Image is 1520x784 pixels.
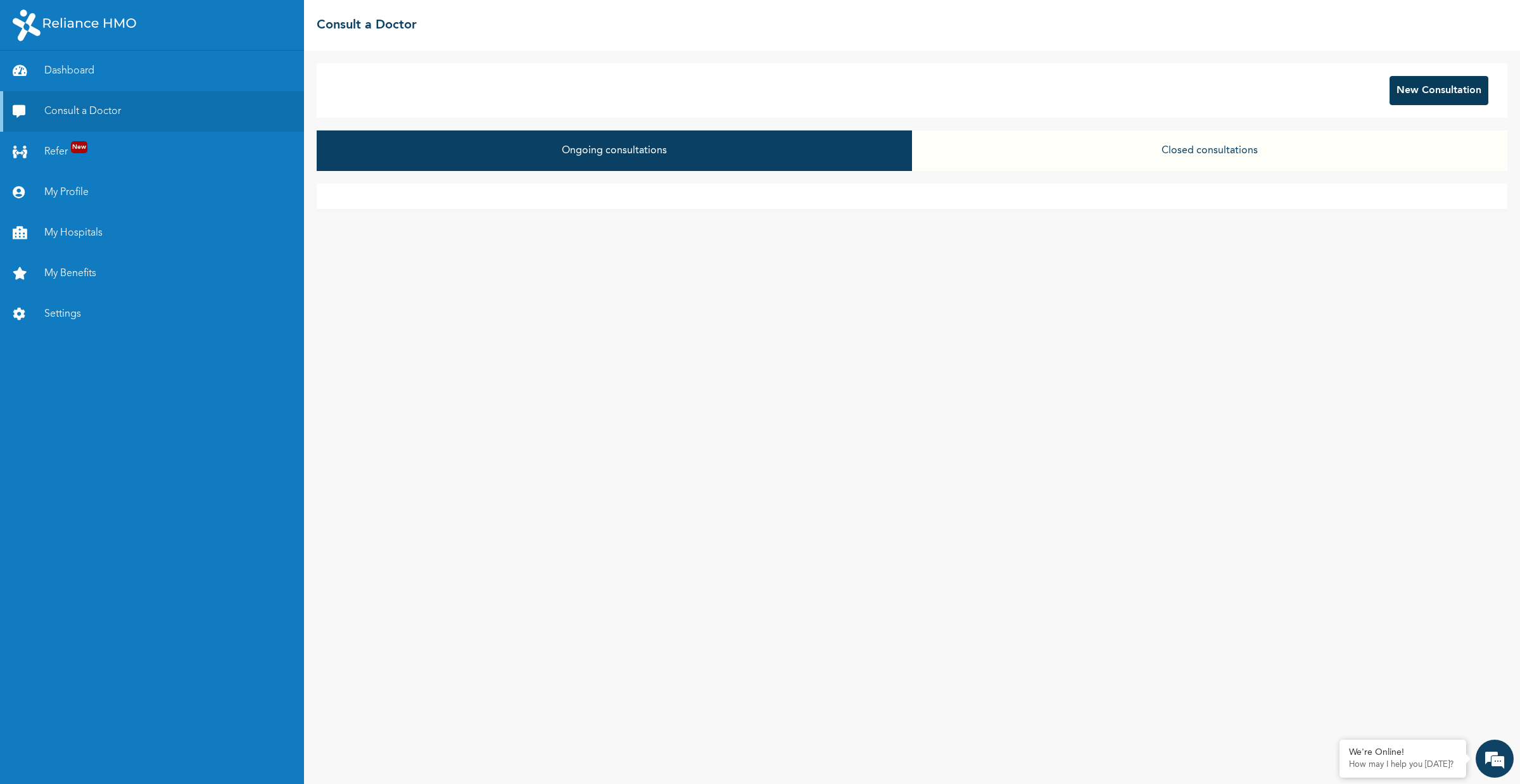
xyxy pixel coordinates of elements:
[73,179,175,307] span: We're online!
[1390,76,1488,105] button: New Consultation
[1349,747,1457,758] div: We're Online!
[6,385,241,429] textarea: Type your message and hit 'Enter'
[1349,760,1457,770] p: How may I help you today?
[71,141,87,153] span: New
[912,130,1507,171] button: Closed consultations
[13,9,136,41] img: RelianceHMO's Logo
[124,429,242,469] div: FAQs
[317,16,417,35] h2: Consult a Doctor
[317,130,912,171] button: Ongoing consultations
[208,6,238,37] div: Minimize live chat window
[23,63,51,95] img: d_794563401_company_1708531726252_794563401
[6,452,124,460] span: Conversation
[66,71,213,87] div: Chat with us now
